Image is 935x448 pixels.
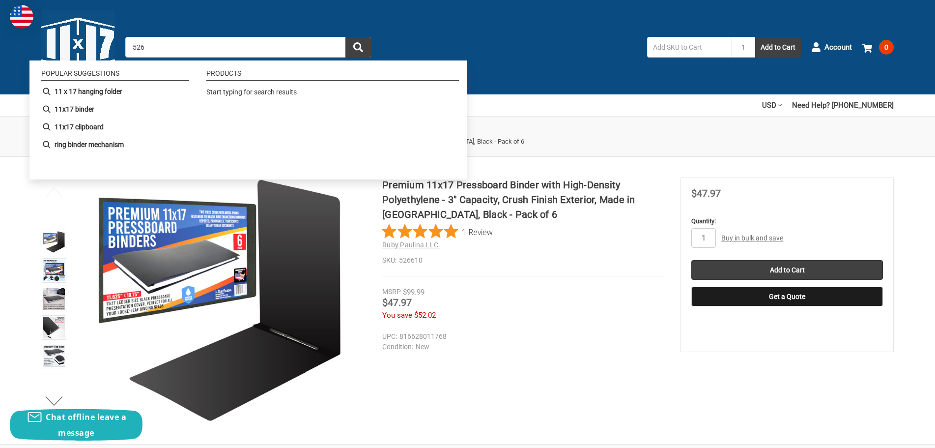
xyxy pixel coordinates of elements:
[382,297,412,308] span: $47.97
[462,224,493,239] span: 1 Review
[206,70,459,81] li: Products
[762,94,782,116] a: USD
[43,231,65,253] img: Premium 11x17 Pressboard Binder with High-Density Polyethylene - 3" Capacity, Crush Finish Exteri...
[382,342,413,352] dt: Condition:
[10,5,33,29] img: duty and tax information for United States
[879,40,894,55] span: 0
[824,42,852,53] span: Account
[41,70,189,81] li: Popular suggestions
[41,10,115,84] img: 11x17.com
[691,287,883,306] button: Get a Quote
[43,288,65,310] img: Ruby Paulina 11x17 Pressboard Binder
[125,37,371,58] input: Search by keyword, brand or SKU
[755,37,801,58] button: Add to Cart
[55,104,94,115] b: 11x17 binder
[691,216,883,226] label: Quantity:
[29,60,467,179] div: Instant Search Results
[37,118,193,136] li: 11x17 clipboard
[414,311,436,320] span: $52.02
[792,94,894,116] a: Need Help? [PHONE_NUMBER]
[37,100,193,118] li: 11x17 binder
[39,182,69,202] button: Previous
[811,34,852,60] a: Account
[10,409,142,441] button: Chat offline leave a message
[382,224,493,239] button: Rated 5 out of 5 stars from 1 reviews. Jump to reviews.
[43,345,65,367] img: Premium 11x17 Pressboard Binder with High-Density Polyethylene - 3" Capacity, Crush Finish Exteri...
[382,331,660,342] dd: 816628011768
[37,83,193,100] li: 11 x 17 hanging folder
[691,187,721,199] span: $47.97
[43,317,65,338] img: Premium 11x17 Pressboard Binder with High-Density Polyethylene - 3" Capacity, Crush Finish Exteri...
[403,288,425,297] span: $99.99
[55,140,124,150] b: ring binder mechanism
[862,34,894,60] a: 0
[382,255,664,266] dd: 526610
[382,241,440,249] a: Ruby Paulina LLC.
[55,122,104,132] b: 11x17 clipboard
[382,331,397,342] dt: UPC:
[691,260,883,280] input: Add to Cart
[46,412,126,438] span: Chat offline leave a message
[37,136,193,153] li: ring binder mechanism
[43,260,65,281] img: Premium 11x17 Pressboard Binder with High-Density Polyethylene - 3" Capacity, Crush Finish Exteri...
[55,87,122,97] b: 11 x 17 hanging folder
[97,178,343,423] img: Premium 11x17 Pressboard Binder with High-Density Polyethylene - 3" Capacity, Crush Finish Exteri...
[382,255,397,266] dt: SKU:
[382,178,664,222] h1: Premium 11x17 Pressboard Binder with High-Density Polyethylene - 3" Capacity, Crush Finish Exteri...
[382,342,660,352] dd: New
[206,87,454,103] div: Start typing for search results
[382,287,401,297] div: MSRP
[647,37,732,58] input: Add SKU to Cart
[39,391,69,411] button: Next
[721,234,783,242] a: Buy in bulk and save
[382,311,412,320] span: You save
